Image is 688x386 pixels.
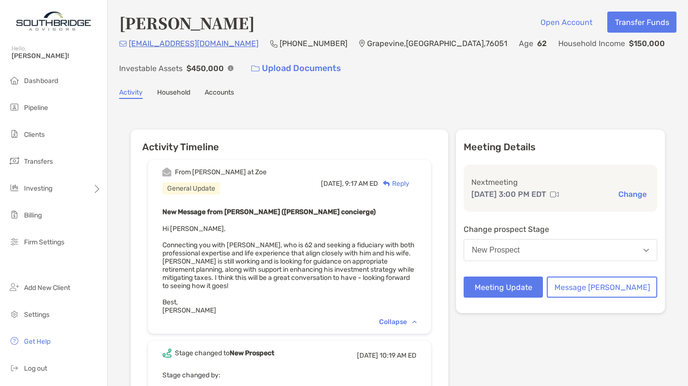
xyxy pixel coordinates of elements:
[9,281,20,293] img: add_new_client icon
[9,74,20,86] img: dashboard icon
[205,88,234,99] a: Accounts
[251,65,259,72] img: button icon
[24,77,58,85] span: Dashboard
[533,12,600,33] button: Open Account
[558,37,625,49] p: Household Income
[9,128,20,140] img: clients icon
[175,349,274,357] div: Stage changed to
[119,12,255,34] h4: [PERSON_NAME]
[230,349,274,357] b: New Prospect
[357,351,378,360] span: [DATE]
[321,180,344,188] span: [DATE],
[119,41,127,47] img: Email Icon
[175,168,267,176] div: From [PERSON_NAME] at Zoe
[471,188,546,200] p: [DATE] 3:00 PM EDT
[119,88,143,99] a: Activity
[131,130,448,153] h6: Activity Timeline
[162,369,417,381] p: Stage changed by:
[162,168,172,177] img: Event icon
[412,320,417,323] img: Chevron icon
[9,155,20,167] img: transfers icon
[378,179,409,189] div: Reply
[186,62,224,74] p: $450,000
[367,37,507,49] p: Grapevine , [GEOGRAPHIC_DATA] , 76051
[615,189,650,199] button: Change
[547,277,657,298] button: Message [PERSON_NAME]
[464,277,543,298] button: Meeting Update
[464,239,657,261] button: New Prospect
[24,211,42,219] span: Billing
[550,191,559,198] img: communication type
[270,40,278,48] img: Phone Icon
[228,65,233,71] img: Info Icon
[9,101,20,113] img: pipeline icon
[9,182,20,193] img: investing icon
[162,208,376,216] b: New Message from [PERSON_NAME] ([PERSON_NAME] concierge)
[464,223,657,235] p: Change prospect Stage
[607,12,676,33] button: Transfer Funds
[471,176,650,188] p: Next meeting
[12,4,96,38] img: Zoe Logo
[379,318,417,326] div: Collapse
[9,362,20,374] img: logout icon
[24,157,53,166] span: Transfers
[119,62,183,74] p: Investable Assets
[24,364,47,373] span: Log out
[537,37,547,49] p: 62
[24,284,70,292] span: Add New Client
[162,349,172,358] img: Event icon
[9,335,20,347] img: get-help icon
[9,209,20,220] img: billing icon
[24,104,48,112] span: Pipeline
[345,180,378,188] span: 9:17 AM ED
[24,338,50,346] span: Get Help
[162,182,220,194] div: General Update
[162,225,415,314] span: Hi [PERSON_NAME], Connecting you with [PERSON_NAME], who is 62 and seeking a fiduciary with both ...
[383,181,390,187] img: Reply icon
[629,37,665,49] p: $150,000
[245,58,347,79] a: Upload Documents
[359,40,365,48] img: Location Icon
[380,351,417,360] span: 10:19 AM ED
[464,141,657,153] p: Meeting Details
[24,311,49,319] span: Settings
[24,184,52,193] span: Investing
[519,37,533,49] p: Age
[24,131,45,139] span: Clients
[643,249,649,252] img: Open dropdown arrow
[24,238,64,246] span: Firm Settings
[157,88,190,99] a: Household
[280,37,347,49] p: [PHONE_NUMBER]
[9,308,20,320] img: settings icon
[129,37,258,49] p: [EMAIL_ADDRESS][DOMAIN_NAME]
[9,236,20,247] img: firm-settings icon
[472,246,520,254] div: New Prospect
[12,52,101,60] span: [PERSON_NAME]!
